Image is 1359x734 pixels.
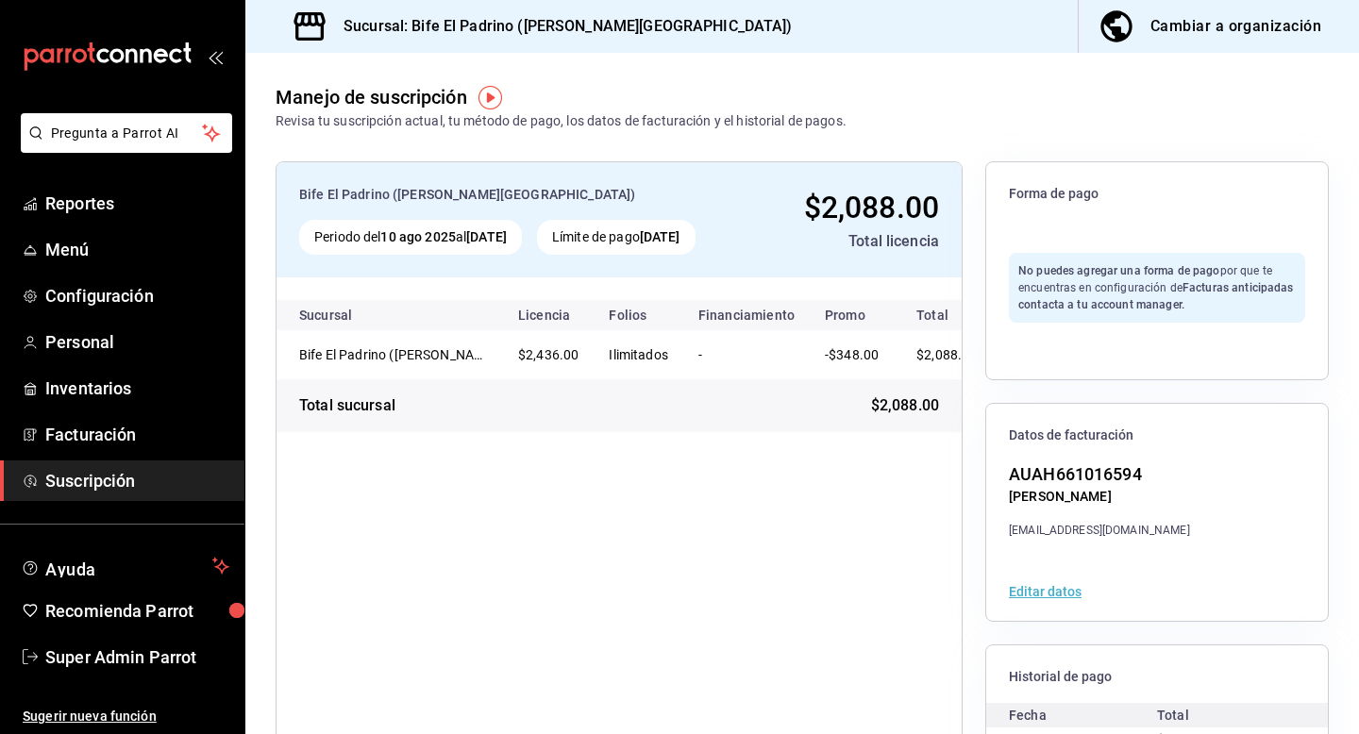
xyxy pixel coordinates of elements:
[299,345,488,364] div: Bife El Padrino (LOMAS VERDES)
[1009,185,1305,203] span: Forma de pago
[45,329,229,355] span: Personal
[1009,461,1190,487] div: AUAH661016594
[1009,585,1082,598] button: Editar datos
[804,190,939,225] span: $2,088.00
[1157,703,1305,727] div: Total
[45,237,229,262] span: Menú
[45,468,229,493] span: Suscripción
[276,111,847,131] div: Revisa tu suscripción actual, tu método de pago, los datos de facturación y el historial de pagos.
[276,83,467,111] div: Manejo de suscripción
[894,300,1007,330] th: Total
[916,347,977,362] span: $2,088.00
[45,375,229,401] span: Inventarios
[1009,668,1305,686] span: Historial de pago
[1150,13,1321,40] div: Cambiar a organización
[23,707,229,726] span: Sugerir nueva función
[810,300,894,330] th: Promo
[871,394,939,417] span: $2,088.00
[537,220,696,255] div: Límite de pago
[1018,264,1294,311] span: por que te encuentras en configuración de
[478,86,502,109] img: Tooltip marker
[299,220,522,255] div: Periodo del al
[299,185,742,205] div: Bife El Padrino ([PERSON_NAME][GEOGRAPHIC_DATA])
[757,230,939,253] div: Total licencia
[13,137,232,157] a: Pregunta a Parrot AI
[1009,426,1305,444] span: Datos de facturación
[328,15,793,38] h3: Sucursal: Bife El Padrino ([PERSON_NAME][GEOGRAPHIC_DATA])
[299,345,488,364] div: Bife El Padrino ([PERSON_NAME][GEOGRAPHIC_DATA])
[299,394,395,417] div: Total sucursal
[683,300,810,330] th: Financiamiento
[1009,703,1157,727] div: Fecha
[45,598,229,624] span: Recomienda Parrot
[640,229,680,244] strong: [DATE]
[594,330,683,379] td: Ilimitados
[1009,487,1190,507] div: [PERSON_NAME]
[503,300,594,330] th: Licencia
[51,124,203,143] span: Pregunta a Parrot AI
[21,113,232,153] button: Pregunta a Parrot AI
[208,49,223,64] button: open_drawer_menu
[825,347,879,362] span: -$348.00
[518,347,579,362] span: $2,436.00
[45,644,229,670] span: Super Admin Parrot
[594,300,683,330] th: Folios
[45,422,229,447] span: Facturación
[1018,264,1220,277] strong: No puedes agregar una forma de pago
[299,308,403,323] div: Sucursal
[466,229,507,244] strong: [DATE]
[380,229,455,244] strong: 10 ago 2025
[45,555,205,577] span: Ayuda
[45,191,229,216] span: Reportes
[1009,522,1190,539] div: [EMAIL_ADDRESS][DOMAIN_NAME]
[45,283,229,309] span: Configuración
[683,330,810,379] td: -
